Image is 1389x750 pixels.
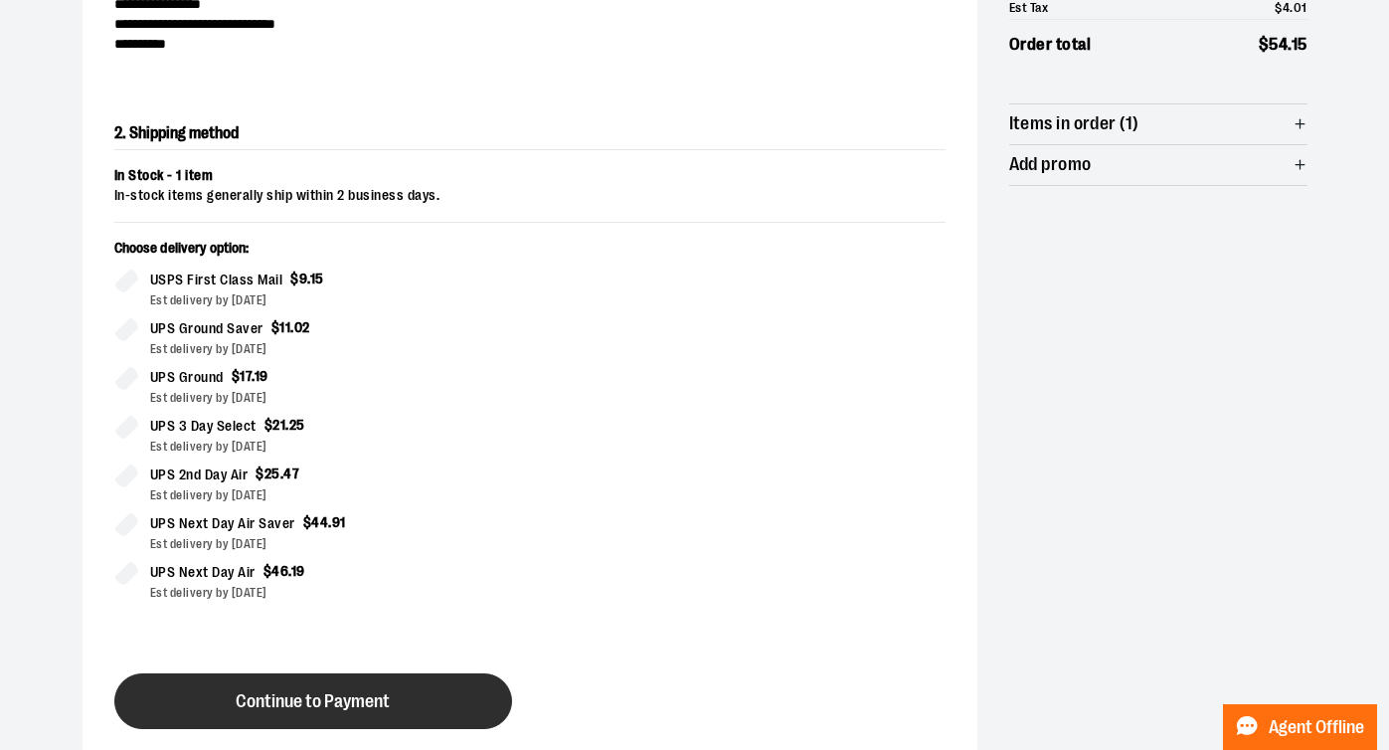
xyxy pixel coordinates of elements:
[114,317,138,341] input: UPS Ground Saver$11.02Est delivery by [DATE]
[114,239,514,269] p: Choose delivery option:
[150,366,224,389] span: UPS Ground
[1009,32,1092,58] span: Order total
[256,466,264,481] span: $
[1009,145,1307,185] button: Add promo
[283,466,299,481] span: 47
[150,438,514,456] div: Est delivery by [DATE]
[232,368,241,384] span: $
[290,271,299,286] span: $
[236,692,390,711] span: Continue to Payment
[150,584,514,602] div: Est delivery by [DATE]
[328,514,332,530] span: .
[150,340,514,358] div: Est delivery by [DATE]
[252,368,255,384] span: .
[1259,35,1270,54] span: $
[279,319,290,335] span: 11
[114,166,946,186] div: In Stock - 1 item
[299,271,308,286] span: 9
[288,563,291,579] span: .
[289,417,305,433] span: 25
[1009,155,1092,174] span: Add promo
[114,464,138,487] input: UPS 2nd Day Air$25.47Est delivery by [DATE]
[303,514,312,530] span: $
[114,366,138,390] input: UPS Ground$17.19Est delivery by [DATE]
[264,466,280,481] span: 25
[311,514,328,530] span: 44
[150,317,263,340] span: UPS Ground Saver
[291,563,305,579] span: 19
[150,291,514,309] div: Est delivery by [DATE]
[307,271,310,286] span: .
[114,512,138,536] input: UPS Next Day Air Saver$44.91Est delivery by [DATE]
[1269,718,1364,737] span: Agent Offline
[150,535,514,553] div: Est delivery by [DATE]
[150,415,257,438] span: UPS 3 Day Select
[1288,35,1292,54] span: .
[114,415,138,439] input: UPS 3 Day Select$21.25Est delivery by [DATE]
[114,269,138,292] input: USPS First Class Mail$9.15Est delivery by [DATE]
[114,186,946,206] div: In-stock items generally ship within 2 business days.
[114,673,512,729] button: Continue to Payment
[1223,704,1377,750] button: Agent Offline
[263,563,272,579] span: $
[310,271,324,286] span: 15
[294,319,310,335] span: 02
[150,464,249,486] span: UPS 2nd Day Air
[150,269,283,291] span: USPS First Class Mail
[290,319,294,335] span: .
[255,368,268,384] span: 19
[271,319,280,335] span: $
[272,417,285,433] span: 21
[150,512,295,535] span: UPS Next Day Air Saver
[150,486,514,504] div: Est delivery by [DATE]
[114,117,946,150] h2: 2. Shipping method
[240,368,252,384] span: 17
[1292,35,1307,54] span: 15
[332,514,346,530] span: 91
[150,561,256,584] span: UPS Next Day Air
[285,417,289,433] span: .
[114,561,138,585] input: UPS Next Day Air$46.19Est delivery by [DATE]
[271,563,288,579] span: 46
[280,466,284,481] span: .
[1269,35,1288,54] span: 54
[1009,104,1307,144] button: Items in order (1)
[264,417,273,433] span: $
[1009,114,1139,133] span: Items in order (1)
[150,389,514,407] div: Est delivery by [DATE]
